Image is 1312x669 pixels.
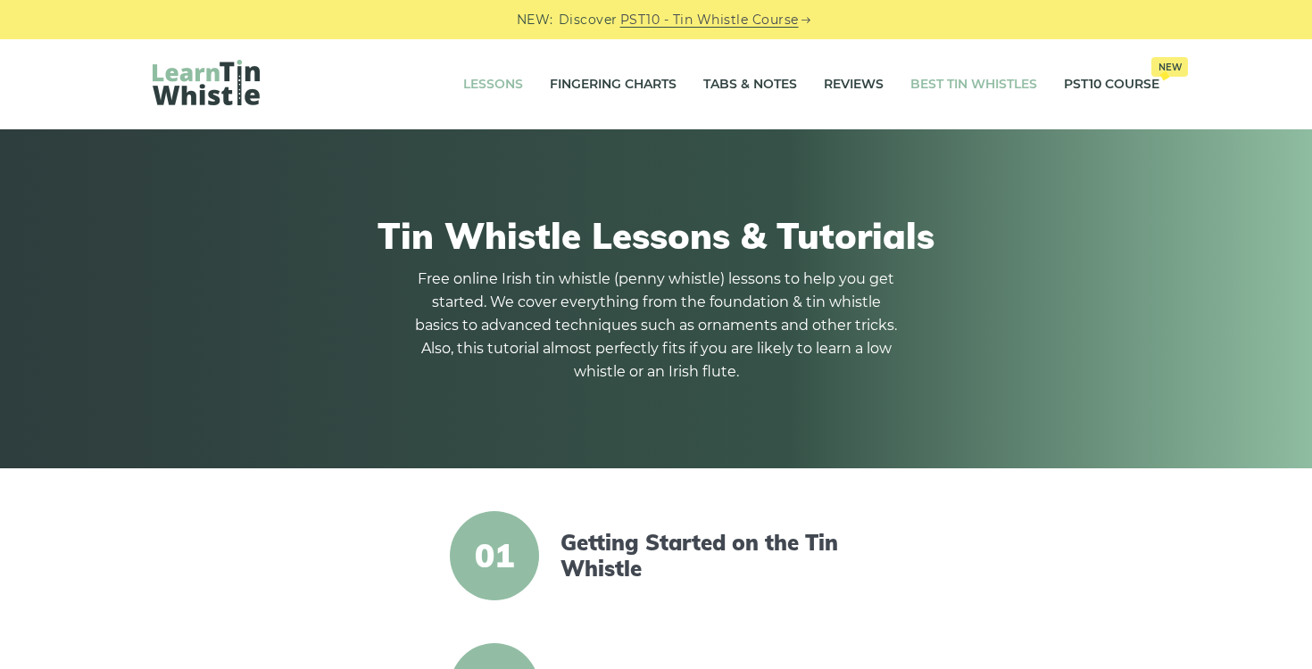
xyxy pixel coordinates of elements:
a: Fingering Charts [550,62,677,107]
a: Lessons [463,62,523,107]
a: PST10 CourseNew [1064,62,1159,107]
p: Free online Irish tin whistle (penny whistle) lessons to help you get started. We cover everythin... [415,268,897,384]
a: Best Tin Whistles [910,62,1037,107]
a: Tabs & Notes [703,62,797,107]
a: Getting Started on the Tin Whistle [561,530,868,582]
a: Reviews [824,62,884,107]
h1: Tin Whistle Lessons & Tutorials [153,214,1159,257]
img: LearnTinWhistle.com [153,60,260,105]
span: New [1151,57,1188,77]
span: 01 [450,511,539,600]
